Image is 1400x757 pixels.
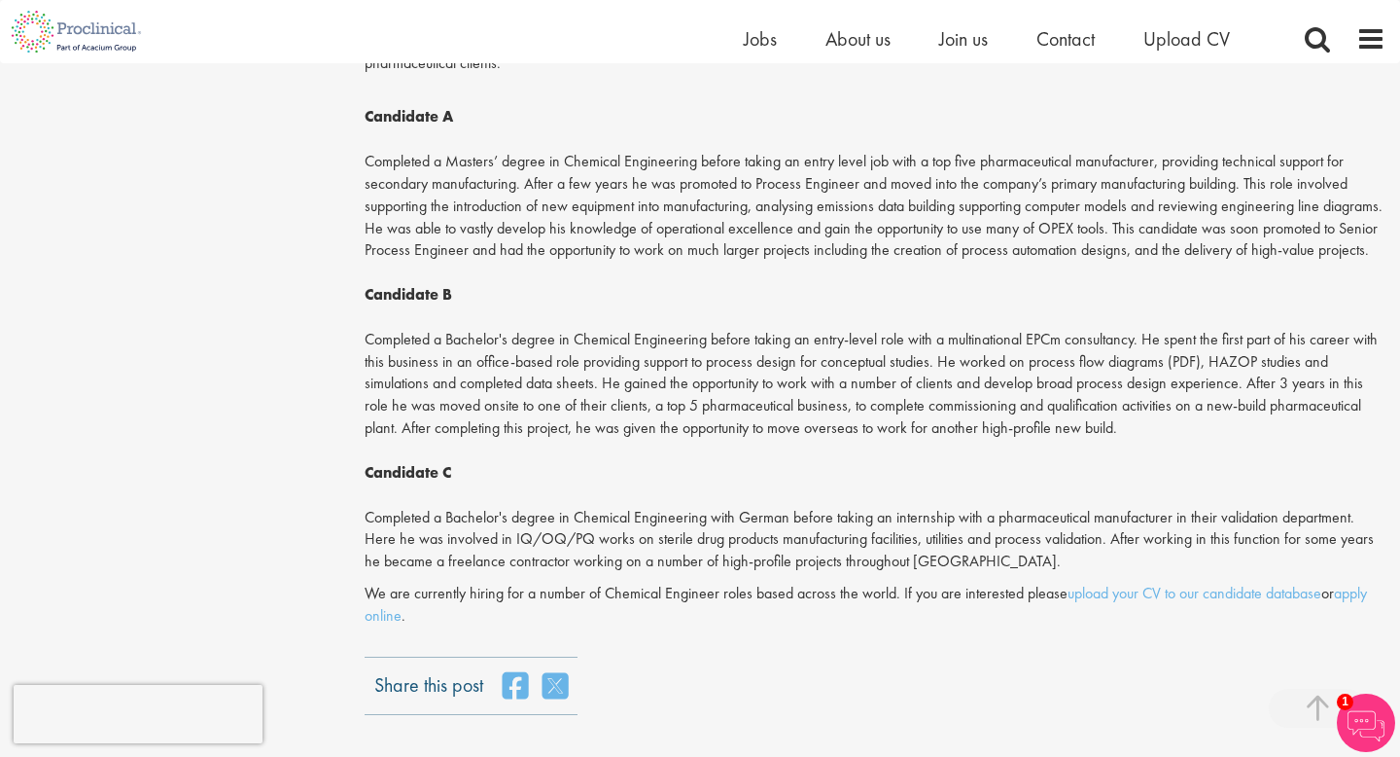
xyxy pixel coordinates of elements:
p: We are currently hiring for a number of Chemical Engineer roles based across the world. If you ar... [365,583,1385,628]
span: 1 [1337,694,1353,710]
a: About us [825,26,891,52]
a: Contact [1036,26,1095,52]
a: apply online [365,583,1367,626]
b: Candidate C [365,462,451,483]
a: Jobs [744,26,777,52]
a: Join us [939,26,988,52]
a: share on facebook [503,671,528,701]
label: Share this post [374,671,483,685]
b: Candidate A [365,106,453,126]
iframe: reCAPTCHA [14,685,262,743]
a: share on twitter [542,671,568,701]
img: Chatbot [1337,694,1395,752]
b: Candidate B [365,284,452,305]
p: Completed a Masters’ degree in Chemical Engineering before taking an entry level job with a top f... [365,84,1385,573]
a: upload your CV to our candidate database [1067,583,1321,603]
a: Upload CV [1143,26,1230,52]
